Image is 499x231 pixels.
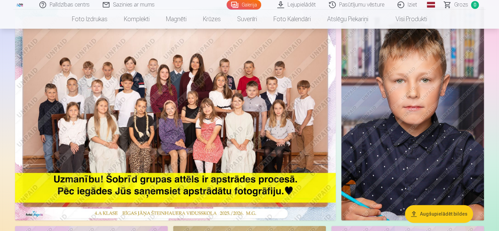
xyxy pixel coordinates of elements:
[319,10,376,29] a: Atslēgu piekariņi
[454,1,468,9] span: Grozs
[195,10,229,29] a: Krūzes
[471,1,479,9] span: 0
[376,10,435,29] a: Visi produkti
[64,10,116,29] a: Foto izdrukas
[265,10,319,29] a: Foto kalendāri
[16,3,24,7] img: /fa1
[116,10,158,29] a: Komplekti
[158,10,195,29] a: Magnēti
[229,10,265,29] a: Suvenīri
[405,205,473,223] button: Augšupielādēt bildes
